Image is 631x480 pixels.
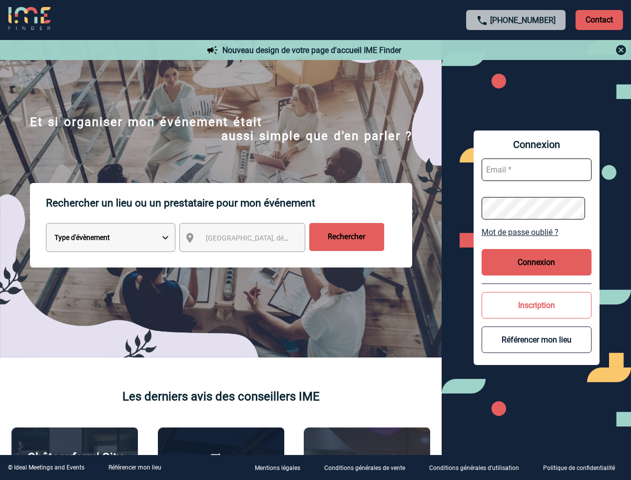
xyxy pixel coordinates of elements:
input: Email * [482,158,592,181]
a: Conditions générales d'utilisation [421,463,535,472]
button: Inscription [482,292,592,318]
img: call-24-px.png [476,14,488,26]
a: Référencer mon lieu [108,464,161,471]
p: Agence 2ISD [333,453,401,467]
button: Référencer mon lieu [482,326,592,353]
button: Connexion [482,249,592,275]
p: Conditions générales de vente [324,465,405,472]
p: The [GEOGRAPHIC_DATA] [163,452,279,480]
a: Mentions légales [247,463,316,472]
a: [PHONE_NUMBER] [490,15,556,25]
span: Connexion [482,138,592,150]
p: Mentions légales [255,465,300,472]
a: Mot de passe oublié ? [482,227,592,237]
div: © Ideal Meetings and Events [8,464,84,471]
p: Châteauform' City [GEOGRAPHIC_DATA] [17,450,132,478]
p: Politique de confidentialité [543,465,615,472]
a: Conditions générales de vente [316,463,421,472]
a: Politique de confidentialité [535,463,631,472]
p: Conditions générales d'utilisation [429,465,519,472]
p: Contact [576,10,623,30]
